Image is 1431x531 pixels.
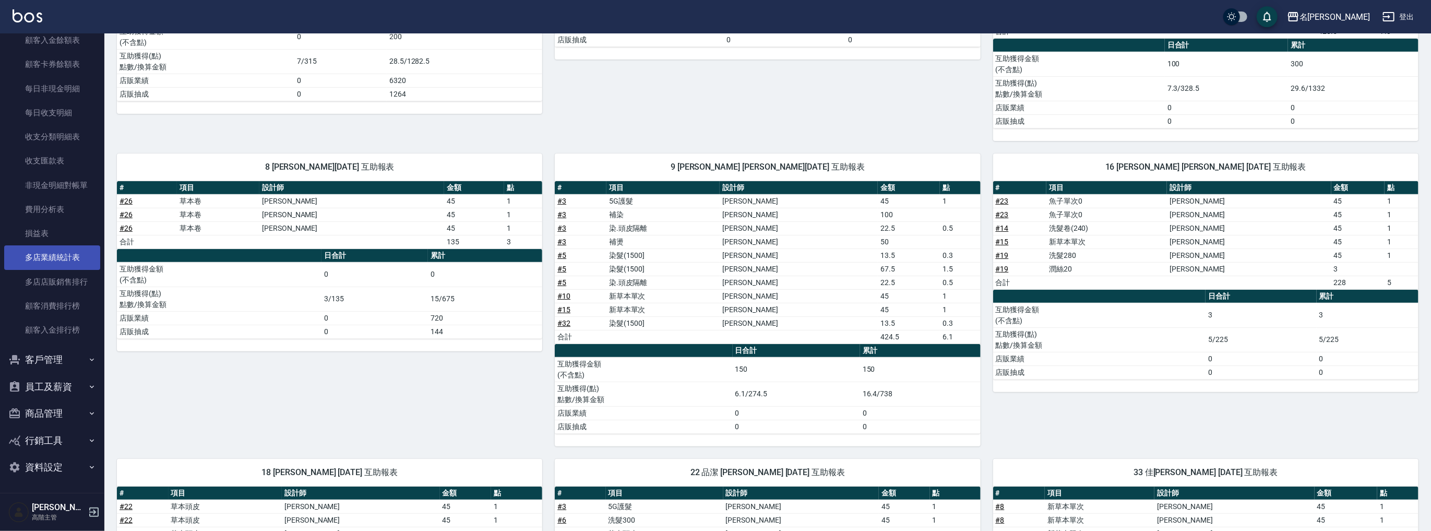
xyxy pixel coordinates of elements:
[1378,7,1418,27] button: 登出
[733,382,860,406] td: 6.1/274.5
[733,344,860,358] th: 日合計
[1206,365,1316,379] td: 0
[606,276,720,289] td: 染.頭皮隔離
[1046,194,1167,208] td: 魚子單次0
[724,33,845,46] td: 0
[1165,114,1288,128] td: 0
[1288,39,1418,52] th: 累計
[720,194,878,208] td: [PERSON_NAME]
[4,197,100,221] a: 費用分析表
[940,316,981,330] td: 0.3
[177,208,259,221] td: 草本卷
[1331,221,1385,235] td: 45
[1317,290,1418,303] th: 累計
[555,487,605,500] th: #
[4,173,100,197] a: 非現金明細對帳單
[117,325,321,338] td: 店販抽成
[444,208,504,221] td: 45
[4,52,100,76] a: 顧客卡券餘額表
[1385,194,1418,208] td: 1
[993,52,1165,76] td: 互助獲得金額 (不含點)
[555,33,724,46] td: 店販抽成
[1315,500,1378,513] td: 45
[1165,39,1288,52] th: 日合計
[294,74,387,87] td: 0
[1331,208,1385,221] td: 45
[606,289,720,303] td: 新草本單次
[259,194,444,208] td: [PERSON_NAME]
[4,373,100,400] button: 員工及薪資
[557,278,566,287] a: #5
[1288,101,1418,114] td: 0
[321,262,428,287] td: 0
[1331,181,1385,195] th: 金額
[606,235,720,249] td: 補燙
[444,194,504,208] td: 45
[606,181,720,195] th: 項目
[169,513,282,527] td: 草本頭皮
[4,101,100,125] a: 每日收支明細
[606,221,720,235] td: 染.頭皮隔離
[444,235,504,249] td: 135
[117,487,169,500] th: #
[1385,249,1418,262] td: 1
[860,406,981,420] td: 0
[444,181,504,195] th: 金額
[4,77,100,101] a: 每日非現金明細
[1288,114,1418,128] td: 0
[606,513,723,527] td: 洗髮300
[4,149,100,173] a: 收支匯款表
[606,500,723,513] td: 5G護髮
[428,311,542,325] td: 720
[4,270,100,294] a: 多店店販銷售排行
[387,25,542,49] td: 200
[993,114,1165,128] td: 店販抽成
[930,500,981,513] td: 1
[996,197,1009,205] a: #23
[557,292,570,300] a: #10
[1331,262,1385,276] td: 3
[4,318,100,342] a: 顧客入金排行榜
[878,181,940,195] th: 金額
[1046,208,1167,221] td: 魚子單次0
[567,467,968,478] span: 22 品潔 [PERSON_NAME] [DATE] 互助報表
[282,513,439,527] td: [PERSON_NAME]
[993,76,1165,101] td: 互助獲得(點) 點數/換算金額
[940,289,981,303] td: 1
[1315,487,1378,500] th: 金額
[557,319,570,327] a: #32
[720,262,878,276] td: [PERSON_NAME]
[120,224,133,232] a: #26
[860,382,981,406] td: 16.4/738
[1167,235,1331,249] td: [PERSON_NAME]
[504,208,542,221] td: 1
[4,400,100,427] button: 商品管理
[491,487,542,500] th: 點
[993,181,1418,290] table: a dense table
[993,303,1206,327] td: 互助獲得金額 (不含點)
[878,194,940,208] td: 45
[878,235,940,249] td: 50
[878,303,940,316] td: 45
[606,487,723,500] th: 項目
[117,11,542,101] table: a dense table
[557,305,570,314] a: #15
[1154,487,1314,500] th: 設計師
[930,513,981,527] td: 1
[120,502,133,511] a: #22
[996,210,1009,219] a: #23
[1385,221,1418,235] td: 1
[878,330,940,344] td: 424.5
[440,513,492,527] td: 45
[878,262,940,276] td: 67.5
[557,197,566,205] a: #3
[120,516,133,524] a: #22
[940,262,981,276] td: 1.5
[321,249,428,263] th: 日合計
[428,325,542,338] td: 144
[1377,513,1418,527] td: 1
[555,406,732,420] td: 店販業績
[733,357,860,382] td: 150
[845,33,981,46] td: 0
[4,454,100,481] button: 資料設定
